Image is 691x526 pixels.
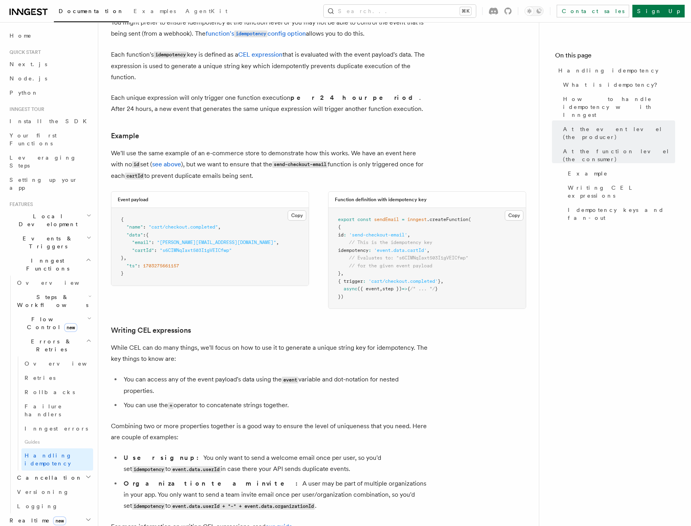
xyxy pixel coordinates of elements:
span: , [407,232,410,238]
span: : [143,232,146,238]
span: Retries [25,375,55,381]
span: Next.js [10,61,47,67]
span: { [338,224,341,230]
a: Versioning [14,485,93,499]
a: Python [6,86,93,100]
a: see above [152,160,181,168]
code: event [282,377,298,383]
a: Example [565,166,675,181]
span: Errors & Retries [14,337,86,353]
button: Toggle dark mode [525,6,544,16]
span: , [341,271,344,276]
span: "[PERSON_NAME][EMAIL_ADDRESS][DOMAIN_NAME]" [157,240,276,245]
span: At the event level (the producer) [563,125,675,141]
span: Example [568,170,608,177]
span: Logging [17,503,58,509]
span: "s6CIMNqIaxt503I1gVEICfwp" [160,248,232,253]
a: Home [6,29,93,43]
code: idempotency [154,51,187,58]
button: Copy [505,210,523,221]
span: "cart/checkout.completed" [149,224,218,230]
a: Overview [14,276,93,290]
a: Node.js [6,71,93,86]
span: Realtime [6,516,66,524]
span: Setting up your app [10,177,78,191]
span: } [121,271,124,276]
span: Install the SDK [10,118,92,124]
span: 'event.data.cartId' [374,248,427,253]
h4: On this page [555,51,675,63]
button: Errors & Retries [14,334,93,356]
span: Writing CEL expressions [568,184,675,200]
span: Guides [21,436,93,448]
span: Failure handlers [25,403,62,417]
button: Flow Controlnew [14,312,93,334]
span: Overview [25,360,106,367]
span: async [344,286,357,292]
span: : [368,248,371,253]
a: At the function level (the consumer) [560,144,675,166]
a: Inngest errors [21,421,93,436]
div: Errors & Retries [14,356,93,471]
a: What is idempotency? [560,78,675,92]
a: Examples [129,2,181,21]
span: { [407,286,410,292]
p: We'll use the same example of an e-commerce store to demonstrate how this works. We have an event... [111,148,428,182]
a: AgentKit [181,2,232,21]
span: Documentation [59,8,124,14]
a: Example [111,130,139,141]
span: id [338,232,344,238]
span: "ts" [126,263,137,269]
a: CEL expression [238,51,283,58]
span: Node.js [10,75,47,82]
code: event.data.userId + "-" + event.data.organizationId [171,503,315,510]
span: Features [6,201,33,208]
a: Retries [21,371,93,385]
span: }) [338,294,344,299]
strong: per 24 hour period [290,94,419,101]
span: idempotency [338,248,368,253]
span: : [344,232,346,238]
a: Install the SDK [6,114,93,128]
li: You can access any of the event payload's data using the variable and dot-notation for nested pro... [121,374,428,396]
span: : [137,263,140,269]
span: : [363,278,366,284]
kbd: ⌘K [460,7,471,15]
span: .createFunction [427,217,468,222]
span: { trigger [338,278,363,284]
strong: User signup: [124,454,203,461]
span: Python [10,90,38,96]
span: "cartId" [132,248,154,253]
span: // for the given event payload [349,263,432,269]
a: Leveraging Steps [6,151,93,173]
a: Handling idempotency [21,448,93,471]
a: Overview [21,356,93,371]
span: Handling idempotency [25,452,72,467]
a: Your first Functions [6,128,93,151]
span: Local Development [6,212,86,228]
a: How to handle idempotency with Inngest [560,92,675,122]
span: ({ event [357,286,380,292]
span: => [402,286,407,292]
span: 'send-checkout-email' [349,232,407,238]
a: Contact sales [557,5,629,17]
span: // Evaluates to: "s6CIMNqIaxt503I1gVEICfwp" [349,255,468,261]
a: Sign Up [632,5,685,17]
span: Inngest Functions [6,257,86,273]
code: + [168,402,174,409]
span: , [441,278,443,284]
li: You only want to send a welcome email once per user, so you'd set to in case there your API sends... [121,452,428,475]
span: "data" [126,232,143,238]
button: Cancellation [14,471,93,485]
a: At the event level (the producer) [560,122,675,144]
span: Home [10,32,32,40]
li: You can use the operator to concatenate strings together. [121,400,428,411]
span: export [338,217,355,222]
h3: Function definition with idempotency key [335,196,427,203]
code: idempotency [132,503,165,510]
a: function'sidempotencyconfig option [206,30,306,37]
span: Cancellation [14,474,82,482]
span: Examples [134,8,176,14]
a: Setting up your app [6,173,93,195]
span: step }) [382,286,402,292]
